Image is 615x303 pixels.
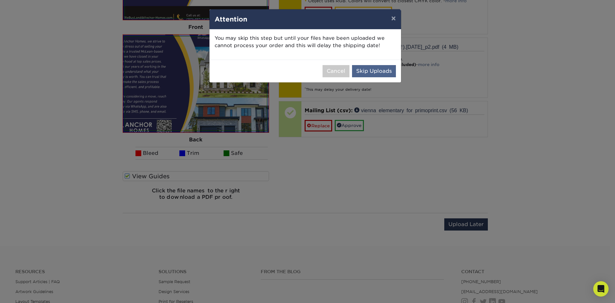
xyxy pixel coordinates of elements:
[215,14,396,24] h4: Attention
[323,65,349,77] button: Cancel
[386,9,401,27] button: ×
[352,65,396,77] button: Skip Uploads
[593,281,609,297] div: Open Intercom Messenger
[215,35,396,49] p: You may skip this step but until your files have been uploaded we cannot process your order and t...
